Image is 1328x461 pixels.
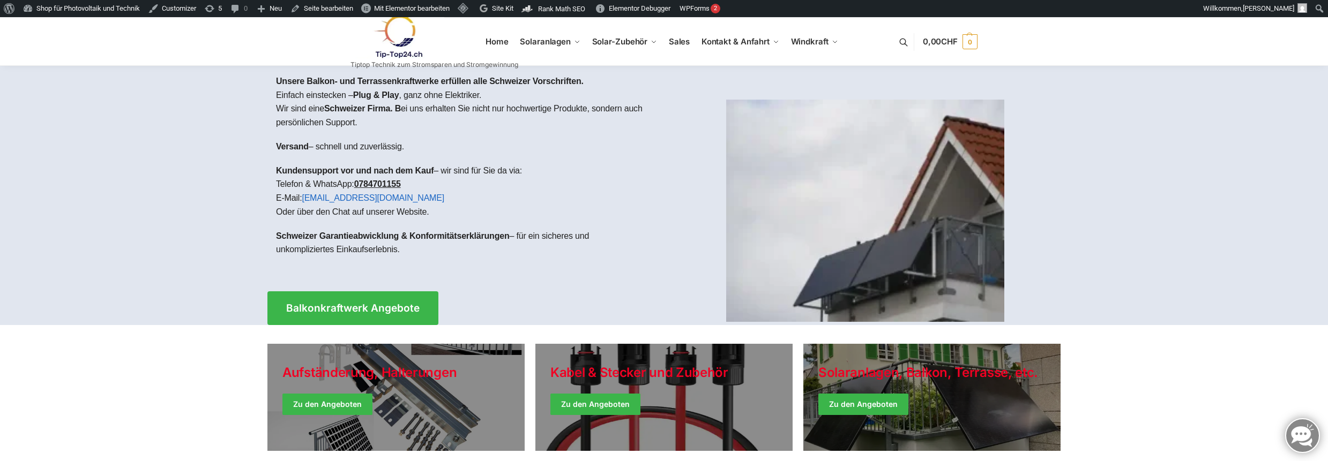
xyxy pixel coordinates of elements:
a: Holiday Style [535,344,793,451]
p: – für ein sicheres und unkompliziertes Einkaufserlebnis. [276,229,655,256]
a: [EMAIL_ADDRESS][DOMAIN_NAME] [302,193,444,202]
span: [PERSON_NAME] [1243,4,1294,12]
a: Solar-Zubehör [587,18,661,66]
span: Rank Math SEO [538,5,585,13]
p: Tiptop Technik zum Stromsparen und Stromgewinnung [350,62,518,68]
span: Balkonkraftwerk Angebote [286,303,420,313]
img: Home 1 [726,100,1004,322]
strong: Plug & Play [353,90,399,100]
span: Sales [669,36,690,47]
a: Holiday Style [267,344,525,451]
img: Solaranlagen, Speicheranlagen und Energiesparprodukte [350,15,444,58]
span: 0 [963,34,978,49]
tcxspan: Call 0784701155 via 3CX [354,179,401,188]
p: Wir sind eine ei uns erhalten Sie nicht nur hochwertige Produkte, sondern auch persönlichen Support. [276,102,655,129]
span: Windkraft [791,36,829,47]
a: Windkraft [786,18,842,66]
span: CHF [941,36,958,47]
div: 2 [711,4,720,13]
p: – wir sind für Sie da via: Telefon & WhatsApp: E-Mail: Oder über den Chat auf unserer Website. [276,164,655,218]
span: Site Kit [492,4,513,12]
span: Mit Elementor bearbeiten [374,4,450,12]
a: Solaranlagen [516,18,585,66]
strong: Schweizer Firma. B [324,104,401,113]
span: Kontakt & Anfahrt [702,36,770,47]
a: Sales [664,18,694,66]
a: Kontakt & Anfahrt [697,18,784,66]
a: Winter Jackets [803,344,1061,451]
p: – schnell und zuverlässig. [276,140,655,154]
a: 0,00CHF 0 [923,26,978,58]
strong: Schweizer Garantieabwicklung & Konformitätserklärungen [276,231,510,240]
strong: Versand [276,142,309,151]
span: Solaranlagen [520,36,571,47]
strong: Unsere Balkon- und Terrassenkraftwerke erfüllen alle Schweizer Vorschriften. [276,77,584,86]
nav: Cart contents [923,17,978,67]
img: Benutzerbild von Rupert Spoddig [1297,3,1307,13]
strong: Kundensupport vor und nach dem Kauf [276,166,434,175]
span: Solar-Zubehör [592,36,648,47]
div: Einfach einstecken – , ganz ohne Elektriker. [267,66,664,275]
a: Balkonkraftwerk Angebote [267,291,438,325]
span: 0,00 [923,36,958,47]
